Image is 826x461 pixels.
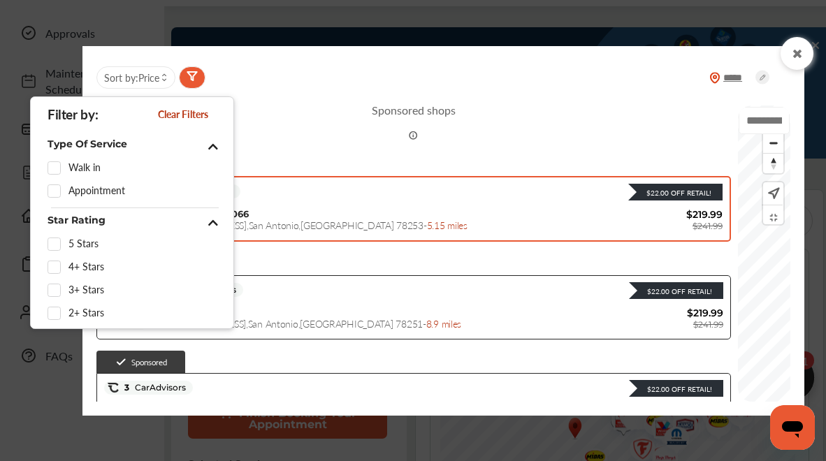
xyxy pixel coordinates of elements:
[68,284,104,296] span: 3+ Stars
[68,307,104,319] span: 2+ Stars
[162,316,461,330] span: [STREET_ADDRESS] , San Antonio , [GEOGRAPHIC_DATA] 78251 -
[158,109,222,121] span: Clear Filters
[427,218,468,232] span: 5.15 miles
[639,307,723,319] span: $219.99
[68,162,101,174] span: Walk in
[119,382,186,393] span: 3
[108,382,119,393] img: caradvise_icon.5c74104a.svg
[48,107,98,123] span: Filter by :
[68,185,125,197] span: Appointment
[129,383,186,393] span: CarAdvisors
[68,261,104,273] span: 4+ Stars
[115,356,127,368] img: check-icon.521c8815.svg
[639,208,723,221] span: $219.99
[104,71,159,85] span: Sort by :
[640,384,712,394] div: $22.00 Off Retail!
[770,405,815,450] iframe: Button to launch messaging window
[96,102,731,142] span: Sponsored shops
[138,71,159,85] span: Price
[426,316,461,330] span: 8.9 miles
[763,153,783,173] button: Reset bearing to north
[48,139,127,151] span: Type Of Service
[693,221,723,231] span: $241.99
[693,319,723,330] span: $241.99
[68,238,99,250] span: 5 Stars
[639,188,711,198] div: $22.00 Off Retail!
[48,215,106,227] span: Star Rating
[765,186,780,201] img: recenter.ce011a49.svg
[96,351,185,373] div: Sponsored
[640,286,712,296] div: $22.00 Off Retail!
[163,218,467,232] span: [STREET_ADDRESS] , San Antonio , [GEOGRAPHIC_DATA] 78253 -
[763,154,783,173] span: Reset bearing to north
[709,72,720,84] img: location_vector_orange.38f05af8.svg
